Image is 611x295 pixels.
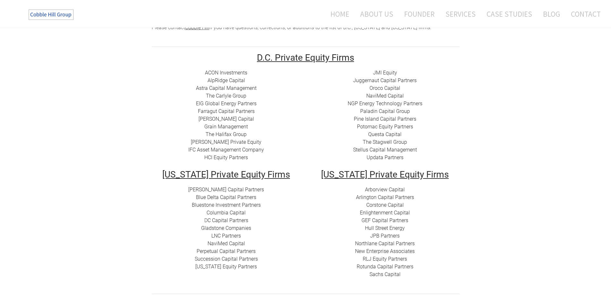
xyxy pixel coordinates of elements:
a: Oroco Capital [369,85,400,91]
a: Blue Delta Capital Partners [196,194,256,200]
a: The Halifax Group [206,131,247,137]
a: The Carlyle Group [206,93,246,99]
a: Juggernaut Capital Partners [353,77,417,83]
a: Blog [538,5,565,22]
a: HCI Equity Partners [204,154,248,161]
a: Founder [399,5,439,22]
a: Succession Capital Partners [195,256,258,262]
a: Hull Street Energy [365,225,405,231]
a: Home [321,5,354,22]
a: The Stagwell Group [363,139,407,145]
a: Arborview Capital [365,187,405,193]
a: JMI Equity [373,70,397,76]
a: About Us [355,5,398,22]
a: ​Perpetual Capital Partners [197,248,256,254]
a: Case Studies [482,5,537,22]
a: ​RLJ Equity Partners [363,256,407,262]
a: Farragut Capital Partners [198,108,255,114]
a: NaviMed Capital [366,93,404,99]
a: IFC Asset Management Company [188,147,264,153]
div: D [152,186,301,271]
a: NGP Energy Technology Partners [348,100,422,107]
a: Updata Partners [367,154,403,161]
a: New Enterprise Associates [355,248,415,254]
a: ACON Investments [205,70,247,76]
a: ​Bluestone Investment Partners [192,202,261,208]
a: [PERSON_NAME] Private Equity​ [191,139,261,145]
u: [US_STATE] Private Equity Firms [162,169,290,180]
a: [US_STATE] Equity Partners​ [195,264,257,270]
a: Contact [566,5,601,22]
a: Grain Management [204,124,248,130]
a: Columbia Capital [207,210,246,216]
a: Pine Island Capital Partners [354,116,416,122]
a: C Capital Partners [208,217,248,223]
a: ​Astra Capital Management [196,85,257,91]
a: Paladin Capital Group [360,108,410,114]
a: Services [441,5,480,22]
a: JPB Partners [370,233,400,239]
a: ​Enlightenment Capital [360,210,410,216]
u: [US_STATE] Private Equity Firms [321,169,449,180]
a: ​AlpRidge Capital [208,77,245,83]
a: [PERSON_NAME] Capital Partners [188,187,264,193]
a: ​[PERSON_NAME] Capital [199,116,254,122]
a: LNC Partners [211,233,241,239]
a: Corstone Capital [366,202,404,208]
a: Gladstone Companies [201,225,251,231]
a: EIG Global Energy Partners [196,100,257,107]
img: The Cobble Hill Group LLC [24,7,79,23]
a: Stellus Capital Management [353,147,417,153]
a: Sachs Capital [369,271,401,277]
a: NaviMed Capital [208,240,245,247]
a: ​​Rotunda Capital Partners [357,264,413,270]
a: Northlane Capital Partners [355,240,415,247]
a: Arlington Capital Partners​ [356,194,414,200]
u: D.C. Private Equity Firms [257,52,354,63]
a: GEF Capital Partners [361,217,408,223]
a: ​Potomac Equity Partners [357,124,413,130]
a: Questa Capital [368,131,402,137]
div: ​​ ​​​ [152,69,301,161]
